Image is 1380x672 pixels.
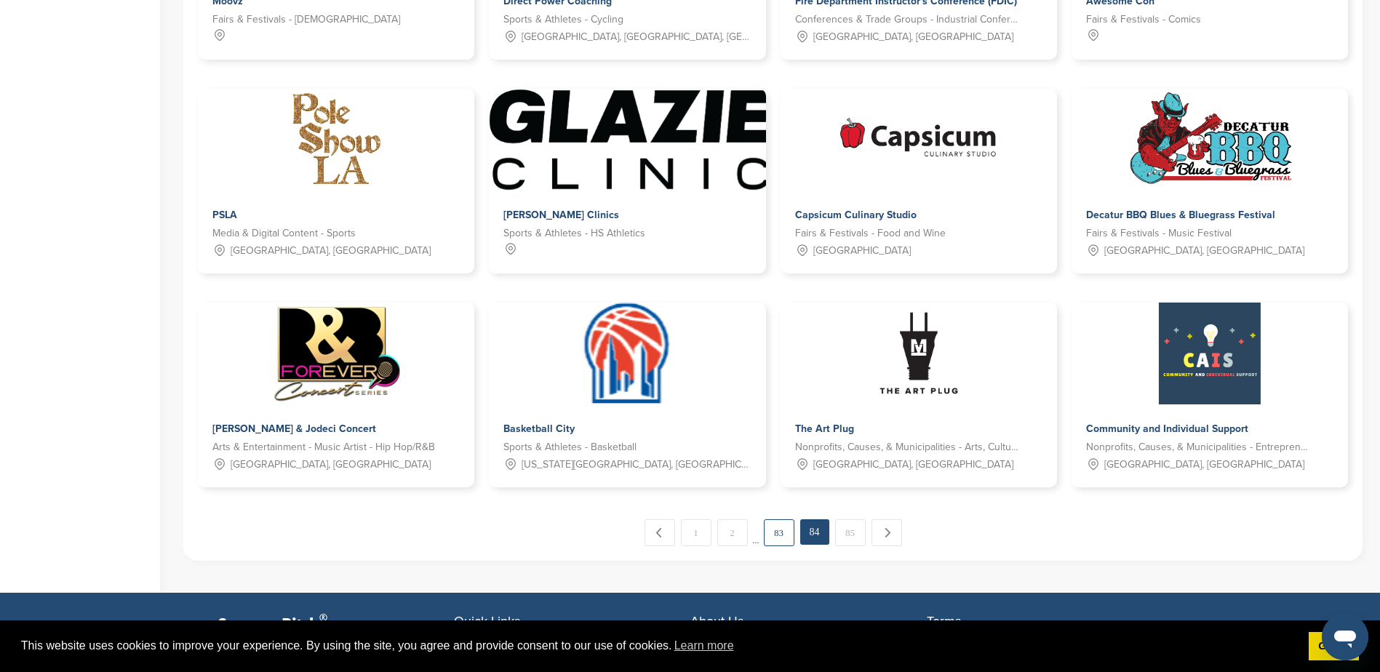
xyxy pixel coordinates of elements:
img: Sponsorpitch & Glazier Clinics [489,89,827,191]
span: PSLA [212,209,237,221]
span: ® [319,609,327,627]
a: dismiss cookie message [1309,632,1359,661]
span: [GEOGRAPHIC_DATA], [GEOGRAPHIC_DATA] [1104,457,1304,473]
span: [GEOGRAPHIC_DATA], [GEOGRAPHIC_DATA], [GEOGRAPHIC_DATA], [GEOGRAPHIC_DATA], [GEOGRAPHIC_DATA], [G... [522,29,751,45]
span: Nonprofits, Causes, & Municipalities - Arts, Culture and Humanities [795,439,1021,455]
a: 2 [717,519,748,546]
span: Terms [927,613,961,629]
span: Fairs & Festivals - Food and Wine [795,225,946,241]
span: Nonprofits, Causes, & Municipalities - Entrepreneurship [1086,439,1312,455]
span: [GEOGRAPHIC_DATA], [GEOGRAPHIC_DATA] [813,29,1013,45]
a: Sponsorpitch & Boyz II Men & Jodeci Concert [PERSON_NAME] & Jodeci Concert Arts & Entertainment -... [198,303,474,487]
span: [GEOGRAPHIC_DATA], [GEOGRAPHIC_DATA] [231,457,431,473]
span: [US_STATE][GEOGRAPHIC_DATA], [GEOGRAPHIC_DATA] [522,457,751,473]
span: Capsicum Culinary Studio [795,209,917,221]
span: Media & Digital Content - Sports [212,225,356,241]
a: Next → [872,519,902,546]
a: Sponsorpitch & Capsicum Culinary Studio Capsicum Culinary Studio Fairs & Festivals - Food and Win... [781,89,1057,273]
img: Sponsorpitch & Decatur BBQ Blues & Bluegrass Festival [1120,89,1299,191]
span: This website uses cookies to improve your experience. By using the site, you agree and provide co... [21,635,1297,657]
span: About Us [690,613,743,629]
span: Decatur BBQ Blues & Bluegrass Festival [1086,209,1275,221]
span: Community and Individual Support [1086,423,1248,435]
a: Sponsorpitch & The Art Plug The Art Plug Nonprofits, Causes, & Municipalities - Arts, Culture and... [781,303,1057,487]
span: Fairs & Festivals - [DEMOGRAPHIC_DATA] [212,12,400,28]
span: … [752,519,759,545]
span: [PERSON_NAME] & Jodeci Concert [212,423,376,435]
a: Sponsorpitch & PSLA PSLA Media & Digital Content - Sports [GEOGRAPHIC_DATA], [GEOGRAPHIC_DATA] [198,89,474,273]
span: Arts & Entertainment - Music Artist - Hip Hop/R&B [212,439,435,455]
span: [GEOGRAPHIC_DATA], [GEOGRAPHIC_DATA] [813,457,1013,473]
span: [PERSON_NAME] Clinics [503,209,619,221]
a: Sponsorpitch & Basketball City Basketball City Sports & Athletes - Basketball [US_STATE][GEOGRAPH... [489,303,765,487]
img: Sponsorpitch & Basketball City [583,303,671,404]
span: Sports & Athletes - Basketball [503,439,637,455]
span: [GEOGRAPHIC_DATA] [813,243,911,259]
a: 1 [681,519,711,546]
a: ← Previous [645,519,675,546]
span: Quick Links [454,613,520,629]
em: 84 [800,519,829,545]
img: Sponsorpitch & Capsicum Culinary Studio [828,89,1009,191]
span: Basketball City [503,423,575,435]
span: The Art Plug [795,423,854,435]
img: Sponsorpitch & Community and Individual Support [1159,303,1261,404]
a: 85 [835,519,866,546]
iframe: Button to launch messaging window [1322,614,1368,660]
p: SponsorPitch [218,615,454,636]
span: [GEOGRAPHIC_DATA], [GEOGRAPHIC_DATA] [1104,243,1304,259]
img: Sponsorpitch & Boyz II Men & Jodeci Concert [273,303,400,404]
span: Sports & Athletes - Cycling [503,12,623,28]
a: 83 [764,519,794,546]
a: Sponsorpitch & Community and Individual Support Community and Individual Support Nonprofits, Caus... [1072,303,1348,487]
a: learn more about cookies [672,635,736,657]
span: Conferences & Trade Groups - Industrial Conference [795,12,1021,28]
img: Sponsorpitch & The Art Plug [868,303,970,404]
a: Sponsorpitch & Glazier Clinics [PERSON_NAME] Clinics Sports & Athletes - HS Athletics [489,89,765,271]
span: Fairs & Festivals - Comics [1086,12,1201,28]
span: [GEOGRAPHIC_DATA], [GEOGRAPHIC_DATA] [231,243,431,259]
span: Sports & Athletes - HS Athletics [503,225,645,241]
a: Sponsorpitch & Decatur BBQ Blues & Bluegrass Festival Decatur BBQ Blues & Bluegrass Festival Fair... [1072,89,1348,273]
img: Sponsorpitch & PSLA [287,89,386,191]
span: Fairs & Festivals - Music Festival [1086,225,1232,241]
